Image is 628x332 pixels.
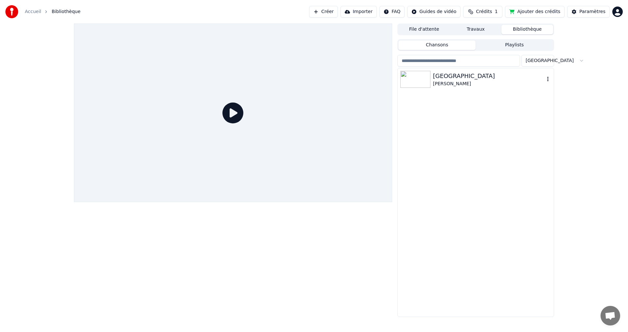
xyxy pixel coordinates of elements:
[5,5,18,18] img: youka
[398,40,476,50] button: Chansons
[52,8,80,15] span: Bibliothèque
[601,306,620,325] div: Ouvrir le chat
[379,6,405,18] button: FAQ
[398,25,450,34] button: File d'attente
[25,8,80,15] nav: breadcrumb
[25,8,41,15] a: Accueil
[463,6,502,18] button: Crédits1
[526,57,574,64] span: [GEOGRAPHIC_DATA]
[505,6,565,18] button: Ajouter des crédits
[309,6,338,18] button: Créer
[495,8,498,15] span: 1
[567,6,610,18] button: Paramètres
[476,8,492,15] span: Crédits
[433,81,545,87] div: [PERSON_NAME]
[579,8,605,15] div: Paramètres
[501,25,553,34] button: Bibliothèque
[407,6,461,18] button: Guides de vidéo
[476,40,553,50] button: Playlists
[340,6,377,18] button: Importer
[450,25,502,34] button: Travaux
[433,71,545,81] div: [GEOGRAPHIC_DATA]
